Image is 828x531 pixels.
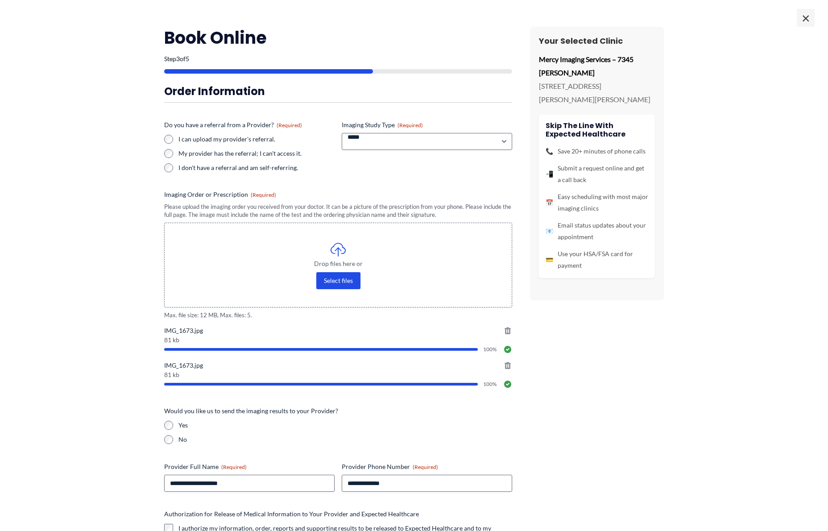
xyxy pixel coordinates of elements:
[546,145,648,157] li: Save 20+ minutes of phone calls
[164,56,512,62] p: Step of
[164,372,512,378] span: 81 kb
[186,55,189,62] span: 5
[546,225,553,237] span: 📧
[164,203,512,219] div: Please upload the imaging order you received from your doctor. It can be a picture of the prescri...
[483,382,498,387] span: 100%
[164,337,512,343] span: 81 kb
[178,421,512,430] label: Yes
[164,361,512,370] span: IMG_1673.jpg
[164,120,302,129] legend: Do you have a referral from a Provider?
[176,55,180,62] span: 3
[164,462,335,471] label: Provider Full Name
[546,145,553,157] span: 📞
[277,122,302,129] span: (Required)
[178,435,512,444] label: No
[316,272,360,289] button: select files, imaging order or prescription(required)
[546,254,553,265] span: 💳
[546,168,553,180] span: 📲
[546,248,648,271] li: Use your HSA/FSA card for payment
[413,464,438,470] span: (Required)
[546,162,648,186] li: Submit a request online and get a call back
[178,149,335,158] label: My provider has the referral; I can't access it.
[546,191,648,214] li: Easy scheduling with most major imaging clinics
[342,462,512,471] label: Provider Phone Number
[483,347,498,352] span: 100%
[178,163,335,172] label: I don't have a referral and am self-referring.
[539,53,655,79] p: Mercy Imaging Services – 7345 [PERSON_NAME]
[546,220,648,243] li: Email status updates about your appointment
[164,84,512,98] h3: Order Information
[221,464,247,470] span: (Required)
[164,407,338,415] legend: Would you like us to send the imaging results to your Provider?
[164,27,512,49] h2: Book Online
[164,510,419,519] legend: Authorization for Release of Medical Information to Your Provider and Expected Healthcare
[178,135,335,144] label: I can upload my provider's referral.
[546,197,553,208] span: 📅
[164,311,512,319] span: Max. file size: 12 MB, Max. files: 5.
[342,120,512,129] label: Imaging Study Type
[539,36,655,46] h3: Your Selected Clinic
[797,9,815,27] span: ×
[164,326,512,335] span: IMG_1673.jpg
[251,191,276,198] span: (Required)
[182,261,494,267] span: Drop files here or
[397,122,423,129] span: (Required)
[539,79,655,106] p: [STREET_ADDRESS][PERSON_NAME][PERSON_NAME]
[546,121,648,138] h4: Skip the line with Expected Healthcare
[164,190,512,199] label: Imaging Order or Prescription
